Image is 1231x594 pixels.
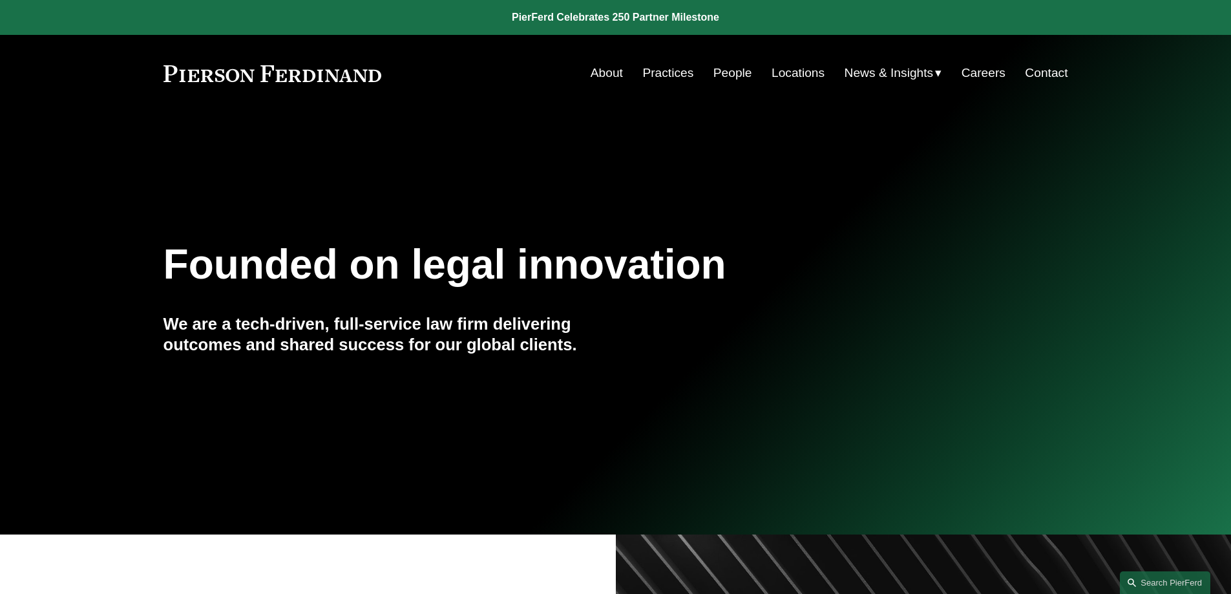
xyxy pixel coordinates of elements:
h1: Founded on legal innovation [163,241,918,288]
a: Practices [642,61,693,85]
span: News & Insights [845,62,934,85]
a: Careers [962,61,1005,85]
h4: We are a tech-driven, full-service law firm delivering outcomes and shared success for our global... [163,313,616,355]
a: Contact [1025,61,1068,85]
a: folder dropdown [845,61,942,85]
a: Search this site [1120,571,1210,594]
a: Locations [772,61,825,85]
a: About [591,61,623,85]
a: People [713,61,752,85]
